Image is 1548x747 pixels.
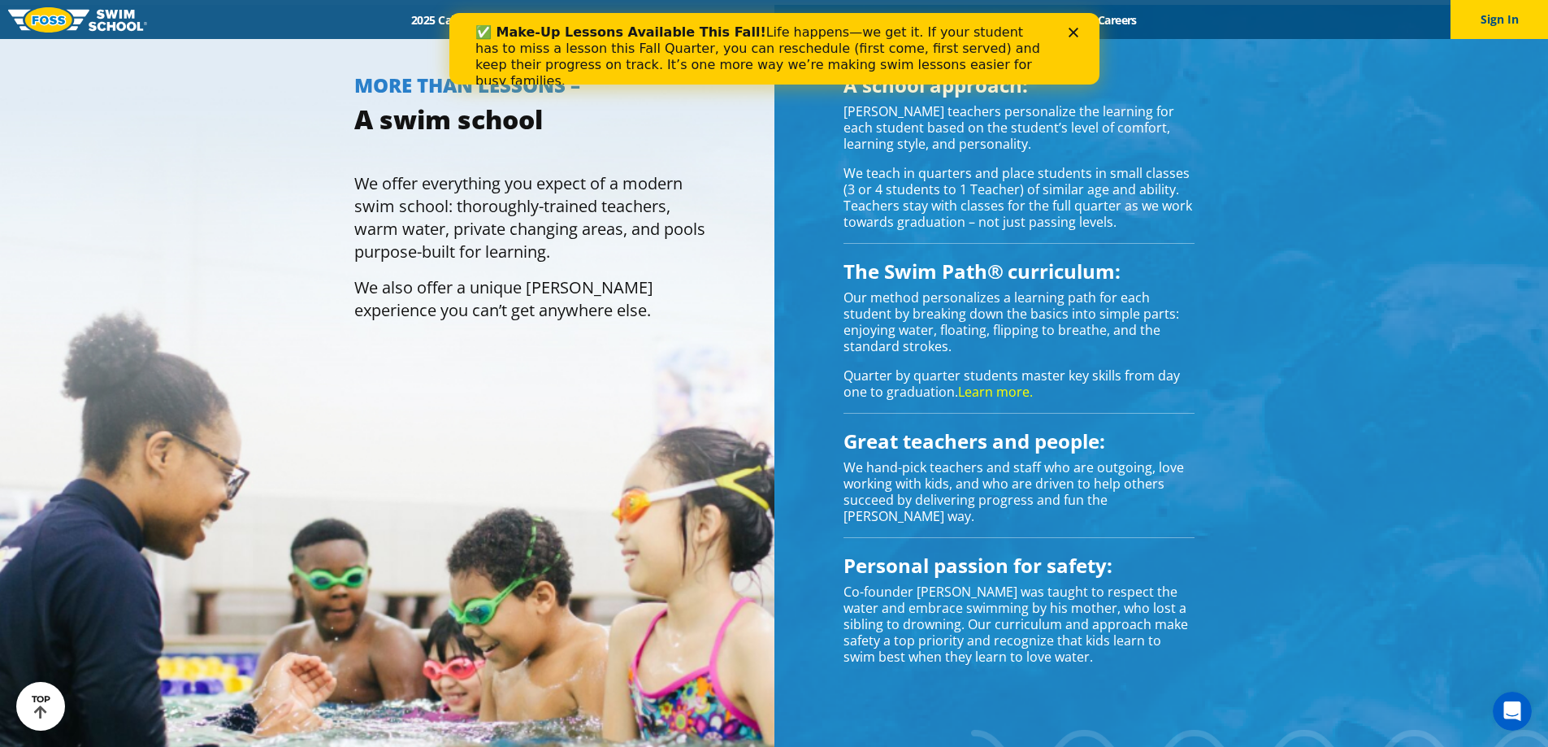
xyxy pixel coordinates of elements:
[354,276,705,322] p: We also offer a unique [PERSON_NAME] experience you can’t get anywhere else.
[26,11,598,76] div: Life happens—we get it. If your student has to miss a lesson this Fall Quarter, you can reschedul...
[1083,12,1151,28] a: Careers
[26,11,317,27] b: ✅ Make-Up Lessons Available This Fall!
[958,383,1033,401] a: Learn more.
[354,172,705,263] p: We offer everything you expect of a modern swim school: thoroughly-trained teachers, warm water, ...
[354,103,705,136] h3: A swim school
[843,459,1195,524] p: We hand-pick teachers and staff who are outgoing, love working with kids, and who are driven to h...
[861,12,1033,28] a: Swim Like [PERSON_NAME]
[843,428,1105,454] span: Great teachers and people:
[843,103,1195,152] p: [PERSON_NAME] teachers personalize the learning for each student based on the student’s level of ...
[619,15,635,24] div: Close
[843,258,1121,284] span: The Swim Path® curriculum:
[397,12,499,28] a: 2025 Calendar
[843,289,1195,354] p: Our method personalizes a learning path for each student by breaking down the basics into simple ...
[8,7,147,33] img: FOSS Swim School Logo
[843,552,1112,579] span: Personal passion for safety:
[843,72,1028,98] span: A school approach:
[32,694,50,719] div: TOP
[449,13,1099,85] iframe: Intercom live chat banner
[354,72,580,98] span: MORE THAN LESSONS –
[1032,12,1083,28] a: Blog
[499,12,567,28] a: Schools
[843,165,1195,230] p: We teach in quarters and place students in small classes (3 or 4 students to 1 Teacher) of simila...
[843,584,1195,665] p: Co-founder [PERSON_NAME] was taught to respect the water and embrace swimming by his mother, who ...
[709,12,861,28] a: About [PERSON_NAME]
[843,367,1195,400] p: Quarter by quarter students master key skills from day one to graduation.
[1493,692,1532,731] iframe: Intercom live chat
[567,12,709,28] a: Swim Path® Program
